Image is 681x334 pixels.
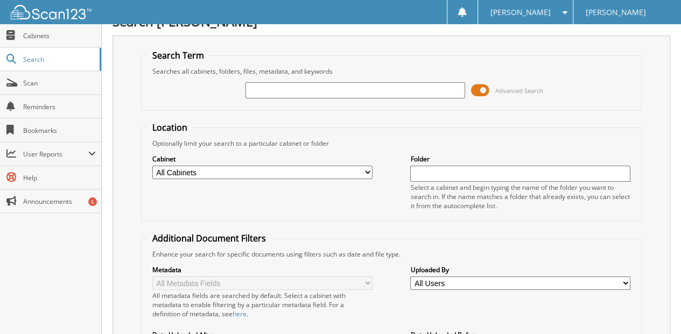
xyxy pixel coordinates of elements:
[23,173,96,182] span: Help
[410,183,630,210] div: Select a cabinet and begin typing the name of the folder you want to search in. If the name match...
[23,126,96,135] span: Bookmarks
[410,265,630,274] label: Uploaded By
[147,139,636,148] div: Optionally limit your search to a particular cabinet or folder
[23,102,96,111] span: Reminders
[152,291,373,318] div: All metadata fields are searched by default. Select a cabinet with metadata to enable filtering b...
[490,9,550,16] span: [PERSON_NAME]
[11,5,92,19] img: scan123-logo-white.svg
[23,79,96,88] span: Scan
[88,197,97,206] div: 6
[495,87,543,95] span: Advanced Search
[410,154,630,164] label: Folder
[586,9,646,16] span: [PERSON_NAME]
[627,282,681,334] iframe: Chat Widget
[23,197,96,206] span: Announcements
[147,122,193,133] legend: Location
[147,232,271,244] legend: Additional Document Filters
[152,265,373,274] label: Metadata
[147,250,636,259] div: Enhance your search for specific documents using filters such as date and file type.
[23,31,96,40] span: Cabinets
[147,49,209,61] legend: Search Term
[147,67,636,76] div: Searches all cabinets, folders, files, metadata, and keywords
[23,55,94,64] span: Search
[23,150,88,159] span: User Reports
[233,309,247,318] a: here
[152,154,373,164] label: Cabinet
